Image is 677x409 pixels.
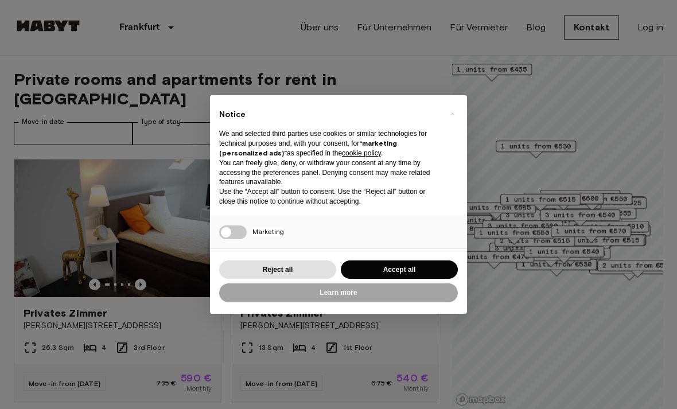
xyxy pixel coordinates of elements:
span: × [450,107,454,120]
p: We and selected third parties use cookies or similar technologies for technical purposes and, wit... [219,129,439,158]
strong: “marketing (personalized ads)” [219,139,397,157]
button: Close this notice [443,104,461,123]
button: Learn more [219,283,458,302]
button: Reject all [219,260,336,279]
p: Use the “Accept all” button to consent. Use the “Reject all” button or close this notice to conti... [219,187,439,207]
p: You can freely give, deny, or withdraw your consent at any time by accessing the preferences pane... [219,158,439,187]
h2: Notice [219,109,439,120]
a: cookie policy [342,149,381,157]
span: Marketing [252,227,284,236]
button: Accept all [341,260,458,279]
